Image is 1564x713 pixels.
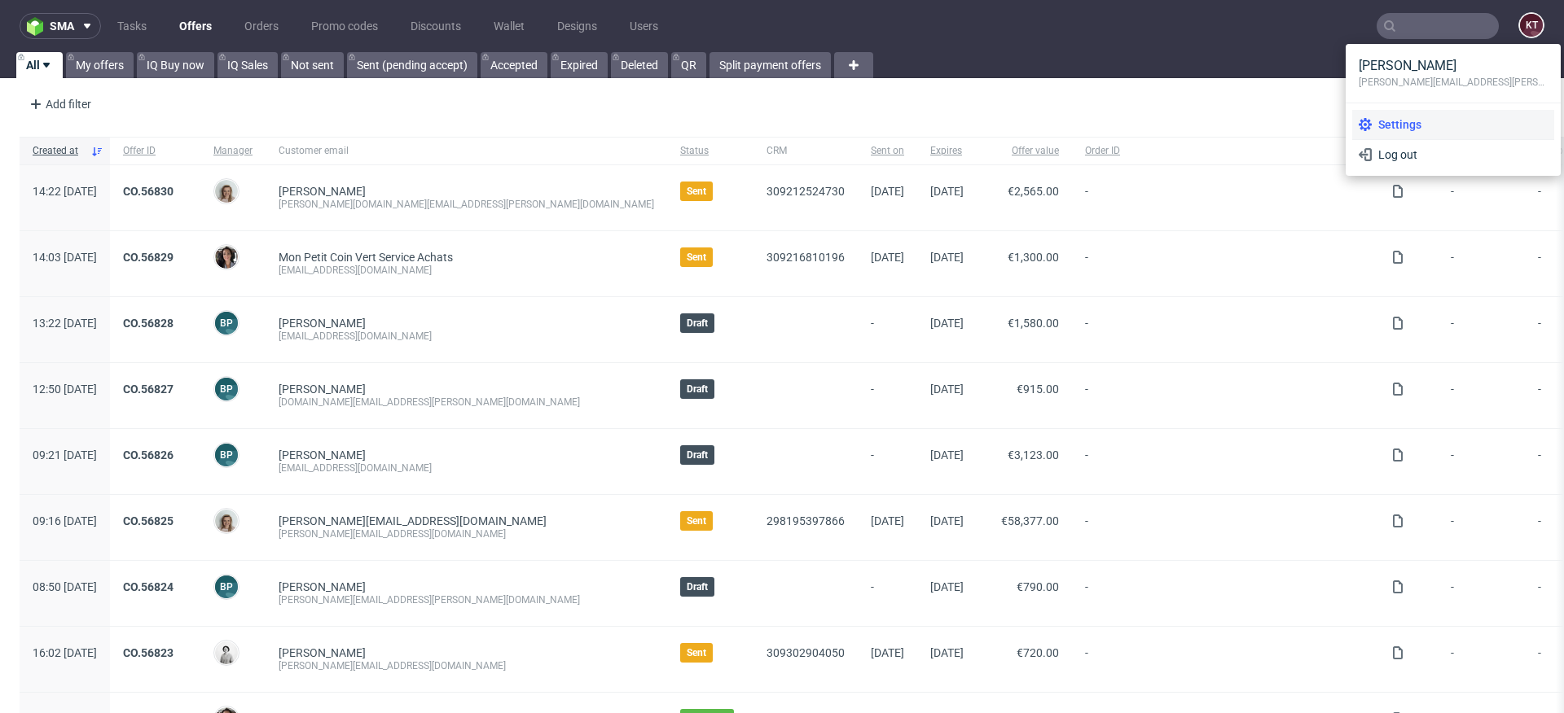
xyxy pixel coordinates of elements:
[1085,317,1365,343] span: -
[123,383,174,396] a: CO.56827
[279,383,366,396] a: [PERSON_NAME]
[1008,185,1059,198] span: €2,565.00
[279,396,654,409] div: [DOMAIN_NAME][EMAIL_ADDRESS][PERSON_NAME][DOMAIN_NAME]
[1451,646,1512,672] span: -
[1085,514,1365,540] span: -
[33,580,97,593] span: 08:50 [DATE]
[930,646,964,659] span: [DATE]
[123,580,174,593] a: CO.56824
[990,144,1059,158] span: Offer value
[1372,116,1548,133] span: Settings
[20,13,101,39] button: sma
[930,144,964,158] span: Expires
[33,646,97,659] span: 16:02 [DATE]
[484,13,534,39] a: Wallet
[687,580,708,593] span: Draft
[1451,317,1512,343] span: -
[710,52,831,78] a: Split payment offers
[123,317,174,330] a: CO.56828
[930,580,964,593] span: [DATE]
[1017,580,1059,593] span: €790.00
[215,510,238,532] img: Monika Poźniak
[1359,57,1548,75] span: [PERSON_NAME]
[1017,646,1059,659] span: €720.00
[33,448,97,461] span: 09:21 [DATE]
[930,514,964,527] span: [DATE]
[871,144,904,158] span: Sent on
[871,580,904,606] span: -
[1372,147,1548,163] span: Log out
[123,646,174,659] a: CO.56823
[279,448,366,461] a: [PERSON_NAME]
[930,185,964,198] span: [DATE]
[767,646,845,659] a: 309302904050
[1451,514,1512,540] span: -
[279,514,547,527] span: [PERSON_NAME][EMAIL_ADDRESS][DOMAIN_NAME]
[767,514,845,527] a: 298195397866
[33,317,97,330] span: 13:22 [DATE]
[279,330,654,343] div: [EMAIL_ADDRESS][DOMAIN_NAME]
[930,251,964,264] span: [DATE]
[215,575,238,598] figcaption: BP
[279,185,366,198] a: [PERSON_NAME]
[1359,75,1548,90] span: [PERSON_NAME][EMAIL_ADDRESS][PERSON_NAME][DOMAIN_NAME]
[123,251,174,264] a: CO.56829
[687,448,708,461] span: Draft
[871,185,904,198] span: [DATE]
[687,317,708,330] span: Draft
[551,52,608,78] a: Expired
[930,383,964,396] span: [DATE]
[33,383,97,396] span: 12:50 [DATE]
[1017,383,1059,396] span: €915.00
[1520,14,1543,37] figcaption: KT
[1451,448,1512,475] span: -
[16,52,63,78] a: All
[871,448,904,475] span: -
[279,593,654,606] div: [PERSON_NAME][EMAIL_ADDRESS][PERSON_NAME][DOMAIN_NAME]
[137,52,214,78] a: IQ Buy now
[23,91,94,117] div: Add filter
[279,461,654,475] div: [EMAIL_ADDRESS][DOMAIN_NAME]
[871,317,904,343] span: -
[687,251,706,264] span: Sent
[547,13,607,39] a: Designs
[1085,383,1365,409] span: -
[27,17,50,36] img: logo
[1085,448,1365,475] span: -
[1001,514,1059,527] span: €58,377.00
[1008,251,1059,264] span: €1,300.00
[33,185,97,198] span: 14:22 [DATE]
[687,185,706,198] span: Sent
[279,251,453,264] a: Mon Petit Coin Vert Service Achats
[215,246,238,269] img: Moreno Martinez Cristina
[1008,317,1059,330] span: €1,580.00
[215,312,238,335] figcaption: BP
[930,448,964,461] span: [DATE]
[215,641,238,664] img: Dudek Mariola
[687,646,706,659] span: Sent
[680,144,740,158] span: Status
[620,13,668,39] a: Users
[401,13,471,39] a: Discounts
[279,580,366,593] a: [PERSON_NAME]
[215,444,238,466] figcaption: BP
[347,52,477,78] a: Sent (pending accept)
[33,144,84,158] span: Created at
[871,383,904,409] span: -
[767,251,845,264] a: 309216810196
[1085,185,1365,211] span: -
[279,198,654,211] div: [PERSON_NAME][DOMAIN_NAME][EMAIL_ADDRESS][PERSON_NAME][DOMAIN_NAME]
[66,52,134,78] a: My offers
[215,378,238,400] figcaption: BP
[767,144,845,158] span: CRM
[279,659,654,672] div: [PERSON_NAME][EMAIL_ADDRESS][DOMAIN_NAME]
[169,13,222,39] a: Offers
[123,514,174,527] a: CO.56825
[215,180,238,203] img: Monika Poźniak
[279,317,366,330] a: [PERSON_NAME]
[1085,251,1365,277] span: -
[871,646,904,659] span: [DATE]
[1008,448,1059,461] span: €3,123.00
[123,185,174,198] a: CO.56830
[235,13,288,39] a: Orders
